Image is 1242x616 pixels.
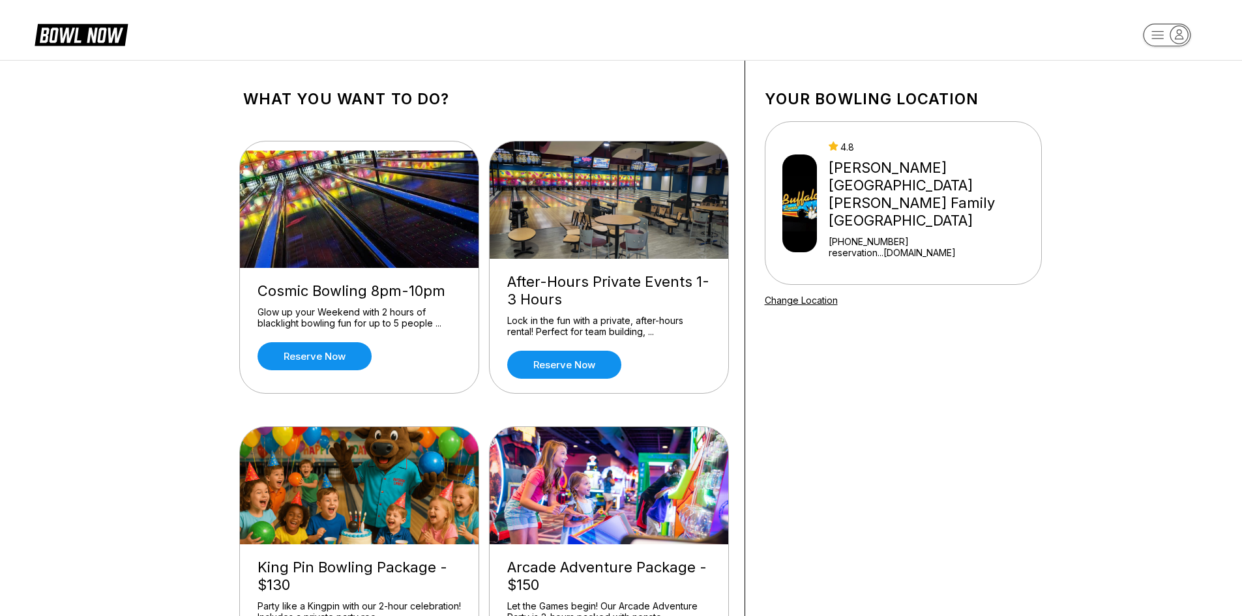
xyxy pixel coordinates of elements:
[243,90,725,108] h1: What you want to do?
[829,247,1035,258] a: reservation...[DOMAIN_NAME]
[258,282,461,300] div: Cosmic Bowling 8pm-10pm
[507,273,711,308] div: After-Hours Private Events 1-3 Hours
[258,342,372,370] a: Reserve now
[829,141,1035,153] div: 4.8
[258,306,461,329] div: Glow up your Weekend with 2 hours of blacklight bowling fun for up to 5 people ...
[765,90,1042,108] h1: Your bowling location
[829,236,1035,247] div: [PHONE_NUMBER]
[829,159,1035,229] div: [PERSON_NAME][GEOGRAPHIC_DATA] [PERSON_NAME] Family [GEOGRAPHIC_DATA]
[507,315,711,338] div: Lock in the fun with a private, after-hours rental! Perfect for team building, ...
[490,427,730,544] img: Arcade Adventure Package - $150
[782,154,818,252] img: Buffaloe Lanes Mebane Family Bowling Center
[507,559,711,594] div: Arcade Adventure Package - $150
[765,295,838,306] a: Change Location
[490,141,730,259] img: After-Hours Private Events 1-3 Hours
[507,351,621,379] a: Reserve now
[240,151,480,268] img: Cosmic Bowling 8pm-10pm
[240,427,480,544] img: King Pin Bowling Package - $130
[258,559,461,594] div: King Pin Bowling Package - $130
